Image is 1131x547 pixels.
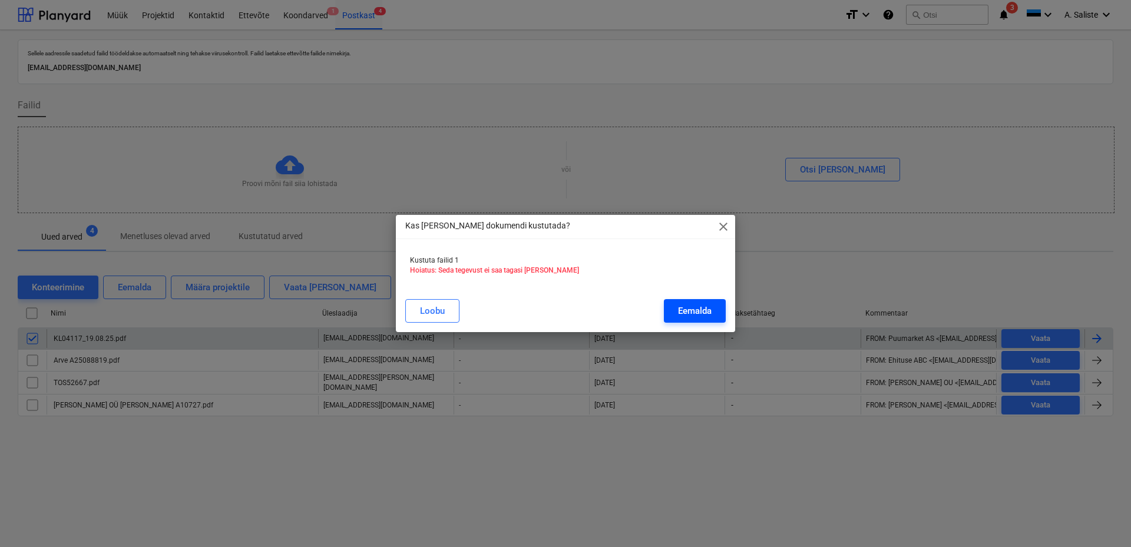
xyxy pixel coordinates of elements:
p: Kas [PERSON_NAME] dokumendi kustutada? [405,220,570,232]
p: Kustuta failid 1 [410,256,721,266]
button: Loobu [405,299,459,323]
span: close [716,220,730,234]
div: Loobu [420,303,445,319]
button: Eemalda [664,299,726,323]
p: Hoiatus: Seda tegevust ei saa tagasi [PERSON_NAME] [410,266,721,276]
iframe: Chat Widget [1072,490,1131,547]
div: Eemalda [678,303,712,319]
